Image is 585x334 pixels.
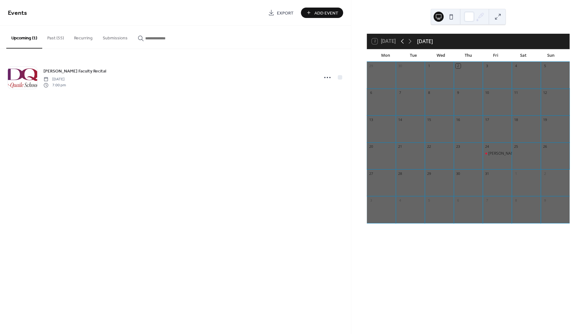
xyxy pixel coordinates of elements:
[482,49,509,62] div: Fri
[369,198,373,203] div: 3
[513,64,518,68] div: 4
[513,144,518,149] div: 25
[43,82,66,88] span: 7:00 pm
[427,171,431,176] div: 29
[398,171,402,176] div: 28
[98,26,133,48] button: Submissions
[537,49,565,62] div: Sun
[369,171,373,176] div: 27
[454,49,482,62] div: Thu
[485,144,489,149] div: 24
[6,26,42,49] button: Upcoming (1)
[398,144,402,149] div: 21
[483,151,512,156] div: DIller-Quaile Faculty Recital
[513,198,518,203] div: 8
[485,64,489,68] div: 3
[369,64,373,68] div: 29
[542,117,547,122] div: 19
[509,49,537,62] div: Sat
[369,117,373,122] div: 13
[427,198,431,203] div: 5
[398,117,402,122] div: 14
[263,8,298,18] a: Export
[398,198,402,203] div: 4
[417,37,433,45] div: [DATE]
[43,77,66,82] span: [DATE]
[427,64,431,68] div: 1
[43,68,106,75] span: [PERSON_NAME] Faculty Recital
[485,171,489,176] div: 31
[488,151,544,156] div: [PERSON_NAME] Faculty Recital
[485,117,489,122] div: 17
[542,64,547,68] div: 5
[42,26,69,48] button: Past (55)
[314,10,338,16] span: Add Event
[398,90,402,95] div: 7
[427,49,454,62] div: Wed
[542,144,547,149] div: 26
[456,198,460,203] div: 6
[399,49,427,62] div: Tue
[69,26,98,48] button: Recurring
[456,171,460,176] div: 30
[542,198,547,203] div: 9
[369,90,373,95] div: 6
[513,171,518,176] div: 1
[456,90,460,95] div: 9
[427,117,431,122] div: 15
[456,144,460,149] div: 23
[542,171,547,176] div: 2
[542,90,547,95] div: 12
[8,7,27,19] span: Events
[277,10,294,16] span: Export
[456,117,460,122] div: 16
[513,90,518,95] div: 11
[427,144,431,149] div: 22
[398,64,402,68] div: 30
[43,67,106,75] a: [PERSON_NAME] Faculty Recital
[485,198,489,203] div: 7
[301,8,343,18] button: Add Event
[372,49,399,62] div: Mon
[513,117,518,122] div: 18
[456,64,460,68] div: 2
[485,90,489,95] div: 10
[427,90,431,95] div: 8
[369,144,373,149] div: 20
